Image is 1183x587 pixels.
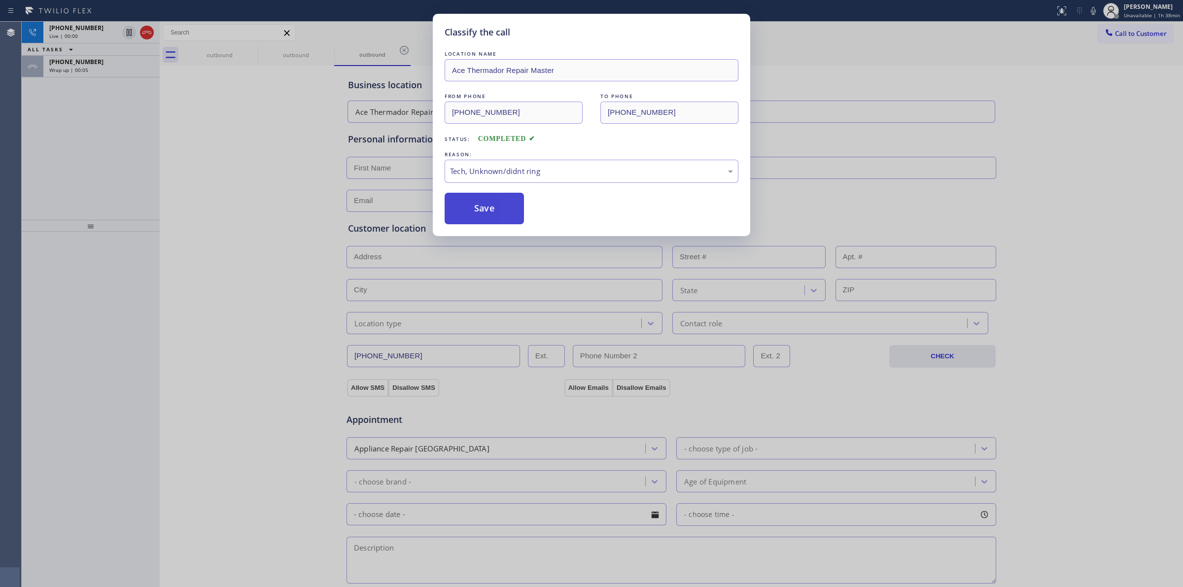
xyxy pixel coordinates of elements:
div: FROM PHONE [445,91,583,102]
div: REASON: [445,149,738,160]
input: From phone [445,102,583,124]
input: To phone [600,102,738,124]
div: Tech, Unknown/didnt ring [450,166,733,177]
div: LOCATION NAME [445,49,738,59]
span: Status: [445,136,470,142]
span: COMPLETED [478,135,535,142]
div: TO PHONE [600,91,738,102]
button: Save [445,193,524,224]
h5: Classify the call [445,26,510,39]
